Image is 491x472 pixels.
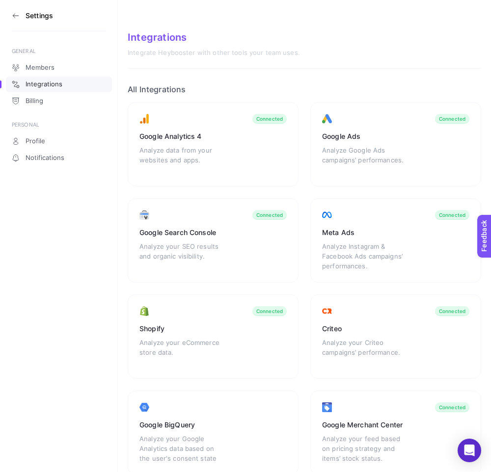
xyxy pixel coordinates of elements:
[6,150,112,166] a: Notifications
[322,145,409,175] div: Analyze Google Ads campaigns’ performances.
[6,60,112,76] a: Members
[439,308,465,314] div: Connected
[6,93,112,109] a: Billing
[139,131,287,141] div: Google Analytics 4
[458,439,481,462] div: Open Intercom Messenger
[139,434,226,463] div: Analyze your Google Analytics data based on the user's consent state
[439,404,465,410] div: Connected
[322,324,469,334] div: Criteo
[26,137,45,145] span: Profile
[6,77,112,92] a: Integrations
[139,145,226,175] div: Analyze data from your websites and apps.
[6,133,112,149] a: Profile
[439,212,465,218] div: Connected
[322,241,409,271] div: Analyze Instagram & Facebook Ads campaigns’ performances.
[139,324,287,334] div: Shopify
[256,116,283,122] div: Connected
[12,47,106,55] div: GENERAL
[322,131,469,141] div: Google Ads
[128,84,481,94] h2: All Integrations
[128,49,481,57] div: Integrate Heybooster with other tools your team uses.
[139,241,226,271] div: Analyze your SEO results and organic visibility.
[322,338,409,367] div: Analyze your Criteo campaigns’ performance.
[139,420,287,430] div: Google BigQuery
[128,31,481,43] div: Integrations
[26,64,55,72] span: Members
[26,97,43,105] span: Billing
[256,212,283,218] div: Connected
[6,3,37,11] span: Feedback
[139,338,226,367] div: Analyze your eCommerce store data.
[139,228,287,237] div: Google Search Console
[256,308,283,314] div: Connected
[26,80,62,88] span: Integrations
[439,116,465,122] div: Connected
[322,420,469,430] div: Google Merchant Center
[322,228,469,237] div: Meta Ads
[12,121,106,129] div: PERSONAL
[26,154,64,162] span: Notifications
[26,12,53,20] h3: Settings
[322,434,409,463] div: Analyze your feed based on pricing strategy and items’ stock status.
